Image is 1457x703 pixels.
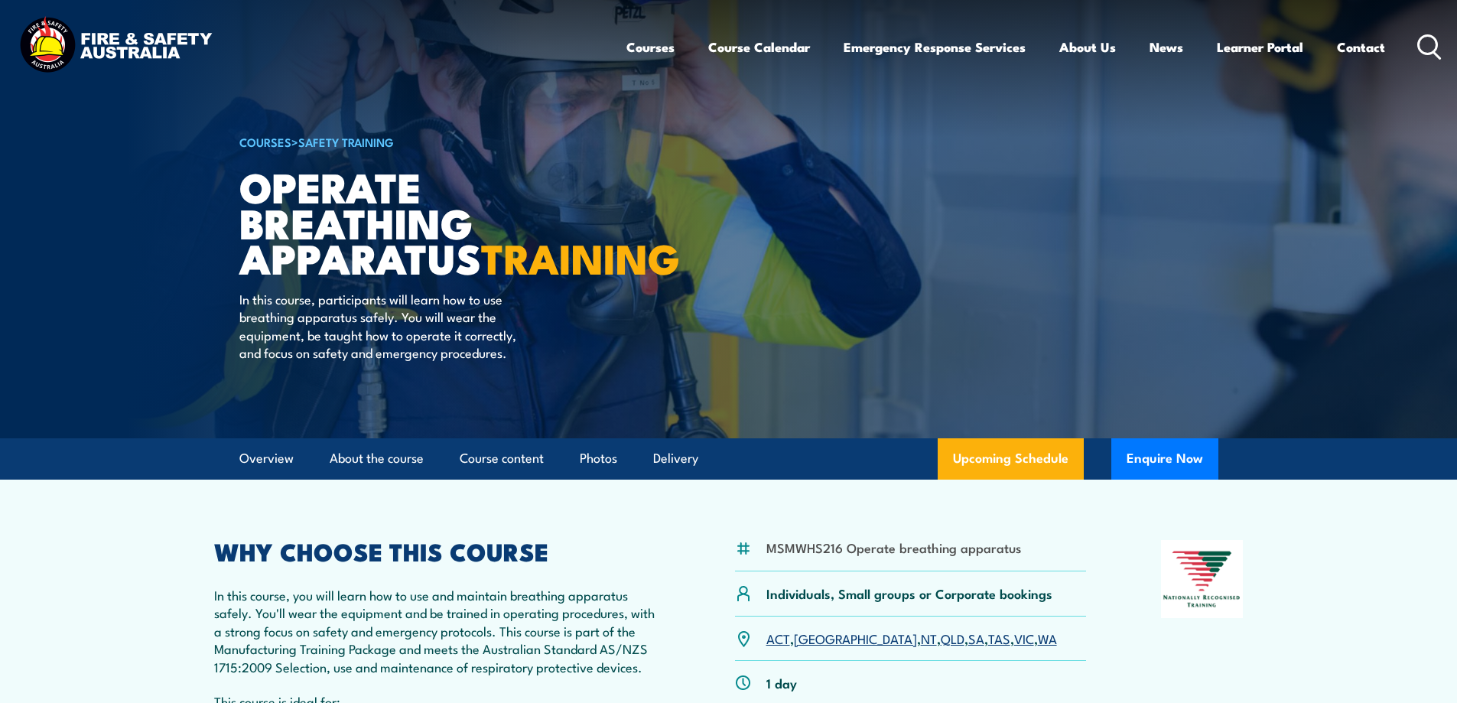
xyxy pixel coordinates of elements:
[1038,629,1057,647] a: WA
[330,438,424,479] a: About the course
[766,584,1052,602] p: Individuals, Small groups or Corporate bookings
[766,539,1021,556] li: MSMWHS216 Operate breathing apparatus
[1111,438,1218,480] button: Enquire Now
[968,629,984,647] a: SA
[239,168,617,275] h1: Operate Breathing Apparatus
[298,133,394,150] a: Safety Training
[460,438,544,479] a: Course content
[941,629,964,647] a: QLD
[239,438,294,479] a: Overview
[844,27,1026,67] a: Emergency Response Services
[1337,27,1385,67] a: Contact
[766,674,797,692] p: 1 day
[239,290,519,362] p: In this course, participants will learn how to use breathing apparatus safely. You will wear the ...
[1150,27,1183,67] a: News
[239,132,617,151] h6: >
[214,586,661,675] p: In this course, you will learn how to use and maintain breathing apparatus safely. You'll wear th...
[1217,27,1303,67] a: Learner Portal
[481,225,680,288] strong: TRAINING
[921,629,937,647] a: NT
[708,27,810,67] a: Course Calendar
[653,438,698,479] a: Delivery
[938,438,1084,480] a: Upcoming Schedule
[1161,540,1244,618] img: Nationally Recognised Training logo.
[1014,629,1034,647] a: VIC
[580,438,617,479] a: Photos
[626,27,675,67] a: Courses
[766,630,1057,647] p: , , , , , , ,
[766,629,790,647] a: ACT
[214,540,661,561] h2: WHY CHOOSE THIS COURSE
[988,629,1010,647] a: TAS
[239,133,291,150] a: COURSES
[794,629,917,647] a: [GEOGRAPHIC_DATA]
[1059,27,1116,67] a: About Us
